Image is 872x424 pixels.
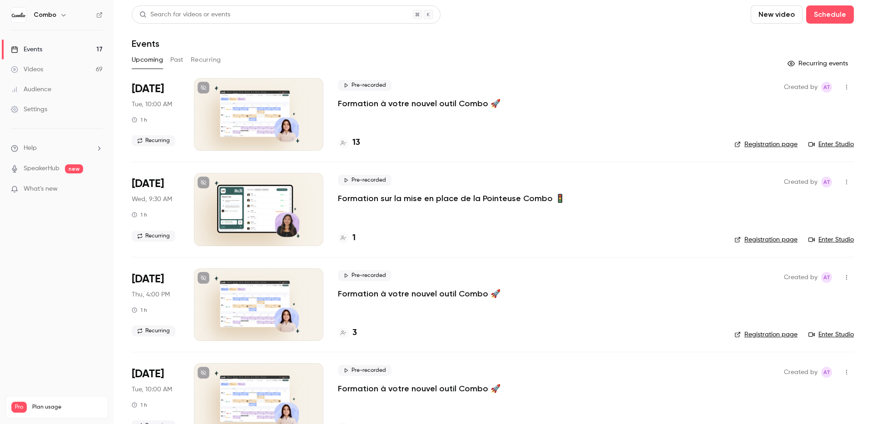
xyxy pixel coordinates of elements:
[132,195,172,204] span: Wed, 9:30 AM
[734,140,798,149] a: Registration page
[821,272,832,283] span: Amandine Test
[821,367,832,378] span: Amandine Test
[132,116,147,123] div: 1 h
[352,327,357,339] h4: 3
[784,82,817,93] span: Created by
[352,137,360,149] h4: 13
[821,82,832,93] span: Amandine Test
[808,235,854,244] a: Enter Studio
[821,177,832,187] span: Amandine Test
[139,10,230,20] div: Search for videos or events
[784,367,817,378] span: Created by
[338,270,391,281] span: Pre-recorded
[338,98,500,109] a: Formation à votre nouvel outil Combo 🚀
[132,100,172,109] span: Tue, 10:00 AM
[823,367,830,378] span: AT
[132,211,147,218] div: 1 h
[132,78,179,151] div: Sep 2 Tue, 10:00 AM (Europe/Paris)
[32,404,102,411] span: Plan usage
[784,272,817,283] span: Created by
[338,232,356,244] a: 1
[783,56,854,71] button: Recurring events
[11,143,103,153] li: help-dropdown-opener
[132,82,164,96] span: [DATE]
[808,330,854,339] a: Enter Studio
[132,231,175,242] span: Recurring
[132,173,179,246] div: Sep 3 Wed, 9:30 AM (Europe/Paris)
[808,140,854,149] a: Enter Studio
[751,5,803,24] button: New video
[823,177,830,187] span: AT
[132,385,172,394] span: Tue, 10:00 AM
[170,53,183,67] button: Past
[132,306,147,314] div: 1 h
[338,383,500,394] a: Formation à votre nouvel outil Combo 🚀
[352,232,356,244] h4: 1
[132,177,164,191] span: [DATE]
[132,38,159,49] h1: Events
[338,365,391,376] span: Pre-recorded
[11,45,42,54] div: Events
[823,82,830,93] span: AT
[11,8,26,22] img: Combo
[132,290,170,299] span: Thu, 4:00 PM
[132,367,164,381] span: [DATE]
[338,137,360,149] a: 13
[806,5,854,24] button: Schedule
[338,288,500,299] a: Formation à votre nouvel outil Combo 🚀
[34,10,56,20] h6: Combo
[132,325,175,336] span: Recurring
[11,105,47,114] div: Settings
[11,65,43,74] div: Videos
[24,184,58,194] span: What's new
[132,53,163,67] button: Upcoming
[24,143,37,153] span: Help
[338,193,565,204] a: Formation sur la mise en place de la Pointeuse Combo 🚦
[132,401,147,409] div: 1 h
[734,330,798,339] a: Registration page
[132,135,175,146] span: Recurring
[191,53,221,67] button: Recurring
[92,185,103,193] iframe: Noticeable Trigger
[132,272,164,286] span: [DATE]
[784,177,817,187] span: Created by
[823,272,830,283] span: AT
[11,85,51,94] div: Audience
[11,402,27,413] span: Pro
[338,327,357,339] a: 3
[65,164,83,173] span: new
[734,235,798,244] a: Registration page
[24,164,59,173] a: SpeakerHub
[338,80,391,91] span: Pre-recorded
[338,175,391,186] span: Pre-recorded
[132,268,179,341] div: Sep 4 Thu, 4:00 PM (Europe/Paris)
